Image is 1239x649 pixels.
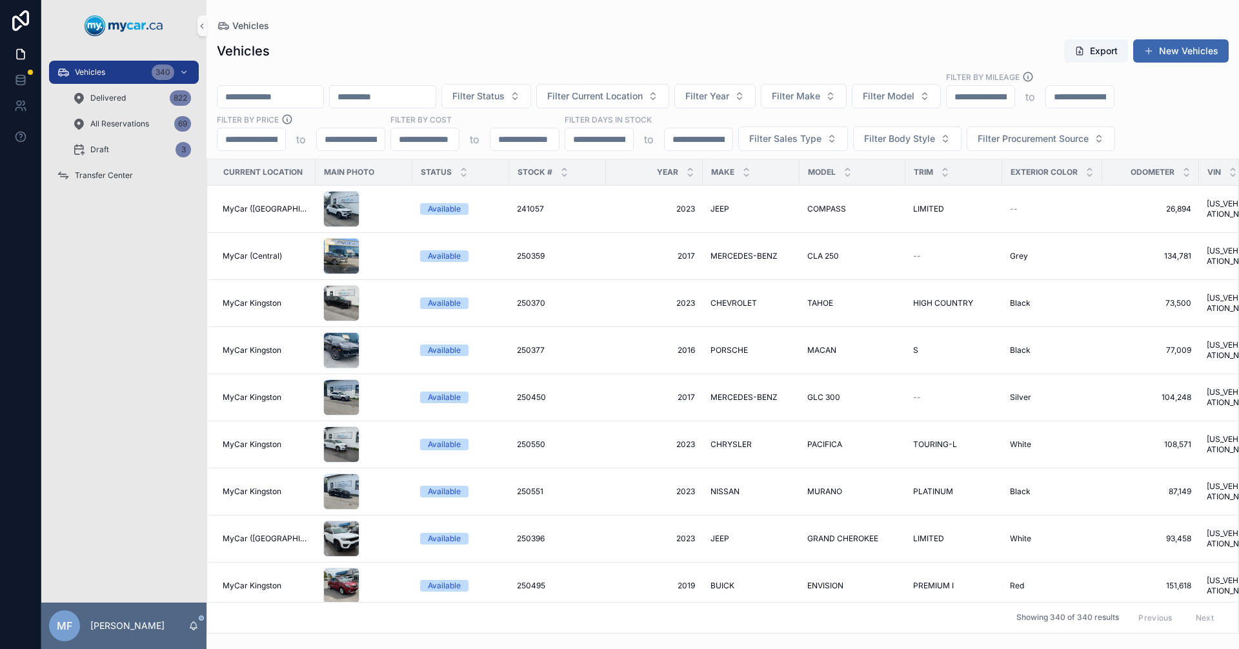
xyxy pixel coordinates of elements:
a: -- [913,392,994,403]
span: Filter Year [685,90,729,103]
span: Vehicles [232,19,269,32]
a: 250359 [517,251,598,261]
a: 2017 [614,251,695,261]
span: Trim [914,167,933,177]
h1: Vehicles [217,42,270,60]
a: 2017 [614,392,695,403]
a: GLC 300 [807,392,898,403]
a: Vehicles340 [49,61,199,84]
span: Exterior Color [1011,167,1078,177]
span: PREMIUM I [913,581,954,591]
span: 93,458 [1110,534,1191,544]
a: LIMITED [913,534,994,544]
a: MACAN [807,345,898,355]
span: MyCar Kingston [223,486,281,497]
label: Filter By Mileage [946,71,1020,83]
a: Black [1010,345,1094,355]
a: 250377 [517,345,598,355]
a: PORSCHE [710,345,792,355]
a: Black [1010,486,1094,497]
span: VIN [1207,167,1221,177]
a: 250550 [517,439,598,450]
span: Transfer Center [75,170,133,181]
a: CLA 250 [807,251,898,261]
span: 250450 [517,392,546,403]
span: MyCar Kingston [223,345,281,355]
span: PACIFICA [807,439,842,450]
a: 108,571 [1110,439,1191,450]
a: JEEP [710,204,792,214]
span: ENVISION [807,581,843,591]
button: Select Button [441,84,531,108]
a: S [913,345,994,355]
a: Grey [1010,251,1094,261]
span: LIMITED [913,204,944,214]
span: LIMITED [913,534,944,544]
a: 2023 [614,439,695,450]
span: PLATINUM [913,486,953,497]
div: Available [428,250,461,262]
a: 151,618 [1110,581,1191,591]
button: Select Button [761,84,847,108]
a: Available [420,250,501,262]
span: CHRYSLER [710,439,752,450]
span: 250551 [517,486,543,497]
span: 87,149 [1110,486,1191,497]
a: 73,500 [1110,298,1191,308]
span: TAHOE [807,298,833,308]
span: Filter Body Style [864,132,935,145]
a: Available [420,486,501,497]
a: 250551 [517,486,598,497]
span: 250370 [517,298,545,308]
label: FILTER BY COST [390,114,452,125]
span: CHEVROLET [710,298,757,308]
a: 2023 [614,486,695,497]
a: White [1010,534,1094,544]
p: to [644,132,654,147]
a: 2023 [614,204,695,214]
a: All Reservations69 [65,112,199,135]
a: MyCar ([GEOGRAPHIC_DATA]) [223,204,308,214]
div: 822 [170,90,191,106]
div: scrollable content [41,52,206,204]
a: Available [420,580,501,592]
a: BUICK [710,581,792,591]
div: Available [428,297,461,309]
span: Vehicles [75,67,105,77]
span: Odometer [1131,167,1174,177]
a: 77,009 [1110,345,1191,355]
span: 250359 [517,251,545,261]
div: Available [428,486,461,497]
button: Select Button [853,126,962,151]
div: Available [428,203,461,215]
span: White [1010,534,1031,544]
a: ENVISION [807,581,898,591]
a: New Vehicles [1133,39,1229,63]
a: 2016 [614,345,695,355]
span: Make [711,167,734,177]
button: Select Button [536,84,669,108]
span: 250396 [517,534,545,544]
a: MyCar Kingston [223,345,308,355]
a: 104,248 [1110,392,1191,403]
a: MURANO [807,486,898,497]
span: MURANO [807,486,842,497]
span: HIGH COUNTRY [913,298,973,308]
span: Black [1010,345,1031,355]
a: 250370 [517,298,598,308]
span: 2023 [614,534,695,544]
span: Showing 340 of 340 results [1016,613,1119,623]
span: COMPASS [807,204,846,214]
span: 2019 [614,581,695,591]
span: BUICK [710,581,734,591]
span: Grey [1010,251,1028,261]
span: S [913,345,918,355]
span: Red [1010,581,1024,591]
a: MyCar Kingston [223,486,308,497]
span: JEEP [710,204,729,214]
button: Select Button [674,84,756,108]
a: Available [420,344,501,356]
span: Current Location [223,167,303,177]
